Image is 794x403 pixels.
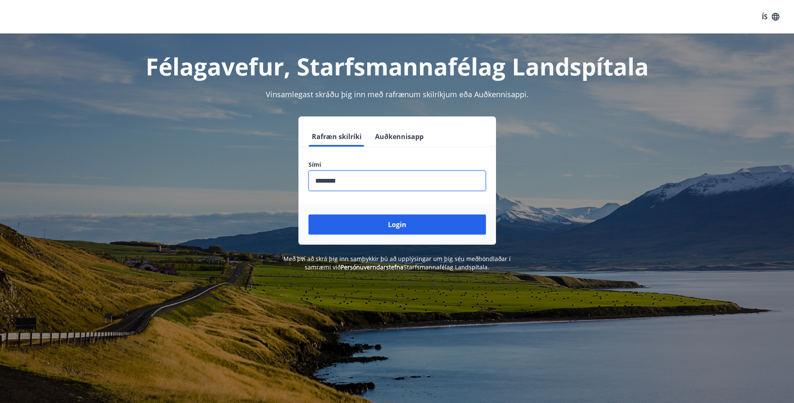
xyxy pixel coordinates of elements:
[308,214,486,235] button: Login
[308,127,365,147] button: Rafræn skilríki
[106,50,689,82] h1: Félagavefur, Starfsmannafélag Landspítala
[308,160,486,169] label: Sími
[341,263,403,271] a: Persónuverndarstefna
[283,255,511,271] span: Með því að skrá þig inn samþykkir þú að upplýsingar um þig séu meðhöndlaðar í samræmi við Starfsm...
[266,89,529,99] span: Vinsamlegast skráðu þig inn með rafrænum skilríkjum eða Auðkennisappi.
[372,127,427,147] button: Auðkennisapp
[757,9,784,24] button: ÍS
